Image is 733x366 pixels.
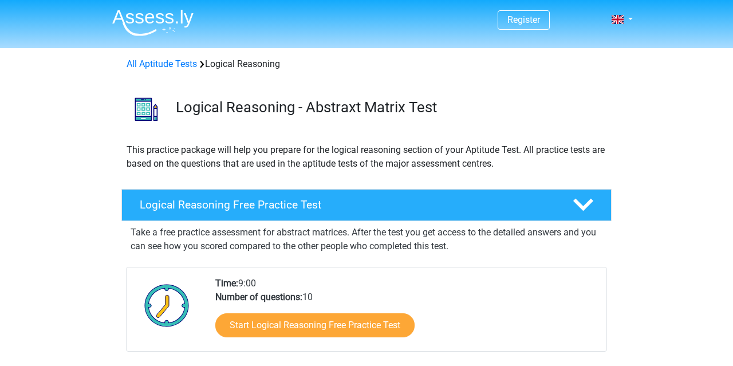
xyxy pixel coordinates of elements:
[215,292,302,302] b: Number of questions:
[207,277,606,351] div: 9:00 10
[127,143,606,171] p: This practice package will help you prepare for the logical reasoning section of your Aptitude Te...
[127,58,197,69] a: All Aptitude Tests
[138,277,196,334] img: Clock
[122,57,611,71] div: Logical Reasoning
[122,85,171,133] img: logical reasoning
[131,226,602,253] p: Take a free practice assessment for abstract matrices. After the test you get access to the detai...
[117,189,616,221] a: Logical Reasoning Free Practice Test
[507,14,540,25] a: Register
[215,313,415,337] a: Start Logical Reasoning Free Practice Test
[140,198,554,211] h4: Logical Reasoning Free Practice Test
[215,278,238,289] b: Time:
[176,99,602,116] h3: Logical Reasoning - Abstraxt Matrix Test
[112,9,194,36] img: Assessly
